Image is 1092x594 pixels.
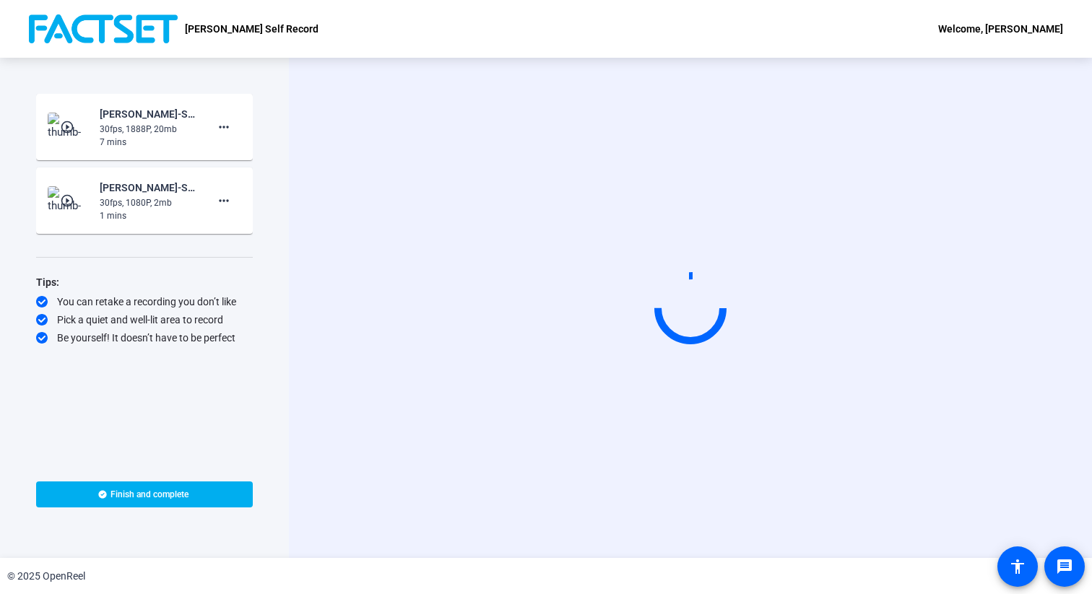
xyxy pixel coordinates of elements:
[185,20,318,38] p: [PERSON_NAME] Self Record
[36,294,253,309] div: You can retake a recording you don’t like
[1056,558,1073,575] mat-icon: message
[36,331,253,345] div: Be yourself! It doesn’t have to be perfect
[100,105,196,123] div: [PERSON_NAME]-Security Explanation Demo-[PERSON_NAME] Self Record-1759780208845-screen
[100,179,196,196] div: [PERSON_NAME]-Security Explanation Demo-[PERSON_NAME] Self Record-1759777141876-webcam
[100,196,196,209] div: 30fps, 1080P, 2mb
[48,113,90,141] img: thumb-nail
[110,489,188,500] span: Finish and complete
[100,123,196,136] div: 30fps, 1888P, 20mb
[215,118,233,136] mat-icon: more_horiz
[938,20,1063,38] div: Welcome, [PERSON_NAME]
[36,313,253,327] div: Pick a quiet and well-lit area to record
[7,569,85,584] div: © 2025 OpenReel
[100,136,196,149] div: 7 mins
[36,481,253,507] button: Finish and complete
[60,193,77,208] mat-icon: play_circle_outline
[48,186,90,215] img: thumb-nail
[60,120,77,134] mat-icon: play_circle_outline
[36,274,253,291] div: Tips:
[215,192,233,209] mat-icon: more_horiz
[1009,558,1026,575] mat-icon: accessibility
[29,14,178,43] img: OpenReel logo
[100,209,196,222] div: 1 mins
